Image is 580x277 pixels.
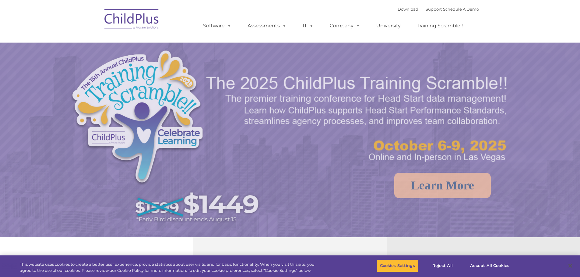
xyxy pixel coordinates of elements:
button: Reject All [424,259,462,272]
a: Assessments [241,20,293,32]
a: Company [324,20,366,32]
a: Software [197,20,237,32]
a: Learn More [394,173,491,198]
font: | [398,7,479,12]
div: This website uses cookies to create a better user experience, provide statistics about user visit... [20,261,319,273]
a: Training Scramble!! [411,20,469,32]
button: Close [564,259,577,272]
a: IT [297,20,320,32]
img: ChildPlus by Procare Solutions [101,5,162,35]
button: Cookies Settings [377,259,418,272]
a: Support [426,7,442,12]
a: Schedule A Demo [443,7,479,12]
button: Accept All Cookies [467,259,513,272]
a: Download [398,7,418,12]
a: University [370,20,407,32]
